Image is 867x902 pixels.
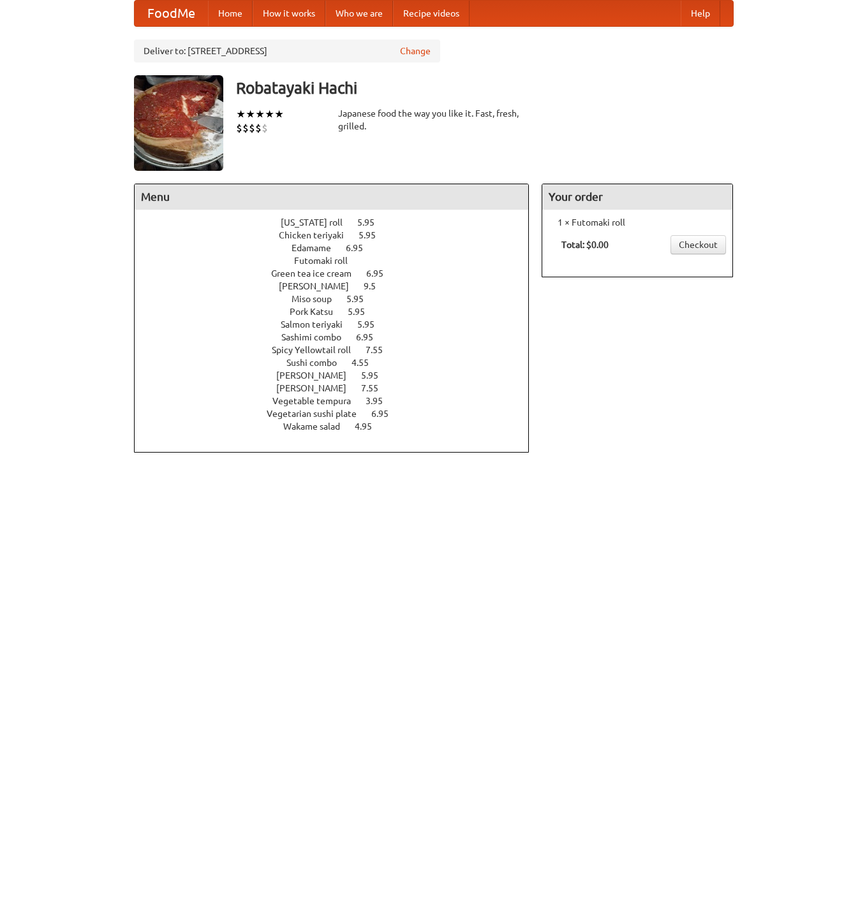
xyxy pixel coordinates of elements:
[276,383,359,393] span: [PERSON_NAME]
[208,1,253,26] a: Home
[371,409,401,419] span: 6.95
[274,107,284,121] li: ★
[281,217,398,228] a: [US_STATE] roll 5.95
[272,345,364,355] span: Spicy Yellowtail roll
[255,121,262,135] li: $
[249,121,255,135] li: $
[357,217,387,228] span: 5.95
[134,40,440,62] div: Deliver to: [STREET_ADDRESS]
[361,383,391,393] span: 7.55
[356,332,386,342] span: 6.95
[290,307,346,317] span: Pork Katsu
[681,1,720,26] a: Help
[671,235,726,254] a: Checkout
[286,358,350,368] span: Sushi combo
[294,256,360,266] span: Futomaki roll
[361,370,391,381] span: 5.95
[281,217,355,228] span: [US_STATE] roll
[292,243,344,253] span: Edamame
[276,383,402,393] a: [PERSON_NAME] 7.55
[366,345,396,355] span: 7.55
[292,243,387,253] a: Edamame 6.95
[281,319,355,330] span: Salmon teriyaki
[400,45,431,57] a: Change
[364,281,389,291] span: 9.5
[292,294,345,304] span: Miso soup
[325,1,393,26] a: Who we are
[366,396,396,406] span: 3.95
[549,216,726,229] li: 1 × Futomaki roll
[281,332,354,342] span: Sashimi combo
[352,358,382,368] span: 4.55
[135,1,208,26] a: FoodMe
[281,319,398,330] a: Salmon teriyaki 5.95
[283,421,396,432] a: Wakame salad 4.95
[294,256,384,266] a: Futomaki roll
[346,294,376,304] span: 5.95
[272,345,406,355] a: Spicy Yellowtail roll 7.55
[279,281,399,291] a: [PERSON_NAME] 9.5
[393,1,470,26] a: Recipe videos
[253,1,325,26] a: How it works
[279,230,399,240] a: Chicken teriyaki 5.95
[286,358,392,368] a: Sushi combo 4.55
[359,230,389,240] span: 5.95
[276,370,402,381] a: [PERSON_NAME] 5.95
[283,421,353,432] span: Wakame salad
[272,396,406,406] a: Vegetable tempura 3.95
[366,268,396,279] span: 6.95
[236,121,242,135] li: $
[357,319,387,330] span: 5.95
[338,107,530,133] div: Japanese food the way you like it. Fast, fresh, grilled.
[346,243,376,253] span: 6.95
[267,409,369,419] span: Vegetarian sushi plate
[542,184,732,210] h4: Your order
[265,107,274,121] li: ★
[262,121,268,135] li: $
[242,121,249,135] li: $
[272,396,364,406] span: Vegetable tempura
[355,421,385,432] span: 4.95
[271,268,364,279] span: Green tea ice cream
[348,307,378,317] span: 5.95
[292,294,387,304] a: Miso soup 5.95
[236,75,734,101] h3: Robatayaki Hachi
[279,230,357,240] span: Chicken teriyaki
[281,332,397,342] a: Sashimi combo 6.95
[290,307,389,317] a: Pork Katsu 5.95
[561,240,609,250] b: Total: $0.00
[255,107,265,121] li: ★
[267,409,412,419] a: Vegetarian sushi plate 6.95
[271,268,407,279] a: Green tea ice cream 6.95
[279,281,362,291] span: [PERSON_NAME]
[134,75,223,171] img: angular.jpg
[276,370,359,381] span: [PERSON_NAME]
[236,107,246,121] li: ★
[135,184,529,210] h4: Menu
[246,107,255,121] li: ★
